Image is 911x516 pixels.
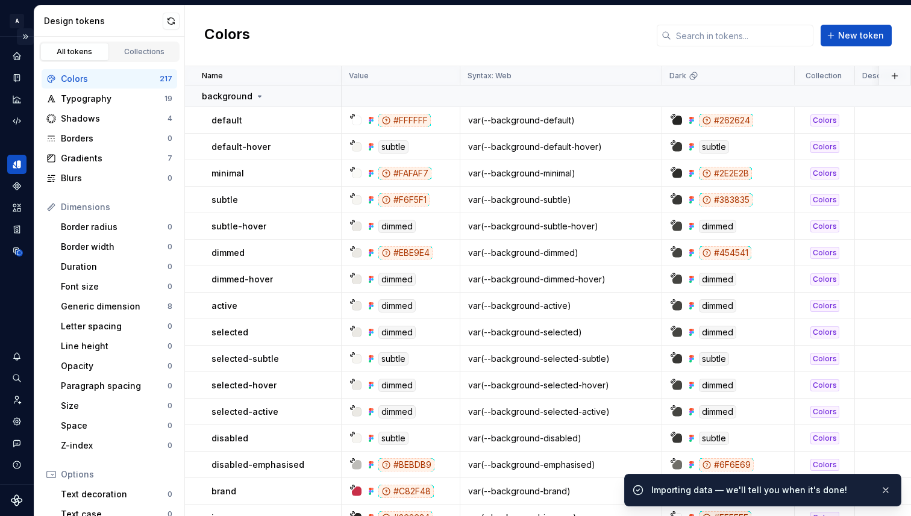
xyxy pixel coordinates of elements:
[461,300,661,312] div: var(--background-active)
[461,326,661,338] div: var(--background-selected)
[61,320,167,332] div: Letter spacing
[378,273,416,286] div: dimmed
[61,132,167,145] div: Borders
[7,46,27,66] a: Home
[378,458,434,471] div: #BEBDB9
[202,71,223,81] p: Name
[7,390,27,409] a: Invite team
[61,340,167,352] div: Line height
[61,400,167,412] div: Size
[7,347,27,366] button: Notifications
[167,242,172,252] div: 0
[669,71,686,81] p: Dark
[378,167,431,180] div: #FAFAF7
[461,432,661,444] div: var(--background-disabled)
[699,326,736,339] div: dimmed
[42,129,177,148] a: Borders0
[699,220,736,233] div: dimmed
[378,220,416,233] div: dimmed
[7,90,27,109] div: Analytics
[204,25,250,46] h2: Colors
[699,299,736,312] div: dimmed
[378,432,409,445] div: subtle
[56,376,177,396] a: Paragraph spacing0
[699,379,736,392] div: dimmed
[7,68,27,87] a: Documentation
[7,368,27,388] button: Search ⌘K
[461,141,661,153] div: var(--background-default-hover)
[699,167,752,180] div: #2E2E2B
[167,154,172,163] div: 7
[699,246,751,260] div: #454541
[114,47,175,57] div: Collections
[42,169,177,188] a: Blurs0
[211,273,273,285] p: dimmed-hover
[7,434,27,453] button: Contact support
[61,221,167,233] div: Border radius
[349,71,369,81] p: Value
[211,220,266,232] p: subtle-hover
[10,14,24,28] div: A
[821,25,892,46] button: New token
[211,194,238,206] p: subtle
[44,15,163,27] div: Design tokens
[167,222,172,232] div: 0
[461,194,661,206] div: var(--background-subtle)
[378,299,416,312] div: dimmed
[211,247,245,259] p: dimmed
[61,113,167,125] div: Shadows
[378,193,430,207] div: #F6F5F1
[167,490,172,499] div: 0
[17,28,34,45] button: Expand sidebar
[378,114,431,127] div: #FFFFFF
[810,300,839,312] div: Colors
[838,30,884,42] span: New token
[61,172,167,184] div: Blurs
[61,420,167,432] div: Space
[461,353,661,365] div: var(--background-selected-subtle)
[11,494,23,506] svg: Supernova Logo
[61,73,160,85] div: Colors
[167,282,172,291] div: 0
[61,201,172,213] div: Dimensions
[211,114,242,126] p: default
[211,141,271,153] p: default-hover
[7,241,27,261] a: Data sources
[167,381,172,391] div: 0
[810,114,839,126] div: Colors
[699,193,753,207] div: #383835
[7,198,27,217] div: Assets
[7,111,27,131] a: Code automation
[461,273,661,285] div: var(--background-dimmed-hover)
[810,194,839,206] div: Colors
[56,257,177,276] a: Duration0
[167,441,172,450] div: 0
[167,114,172,123] div: 4
[56,416,177,435] a: Space0
[699,405,736,418] div: dimmed
[810,379,839,391] div: Colors
[167,134,172,143] div: 0
[45,47,105,57] div: All tokens
[61,440,167,452] div: Z-index
[61,93,164,105] div: Typography
[42,89,177,108] a: Typography19
[167,322,172,331] div: 0
[211,485,236,497] p: brand
[160,74,172,84] div: 217
[61,241,167,253] div: Border width
[61,281,167,293] div: Font size
[167,341,172,351] div: 0
[810,353,839,365] div: Colors
[461,459,661,471] div: var(--background-emphasised)
[7,220,27,239] a: Storybook stories
[810,406,839,418] div: Colors
[699,458,754,471] div: #6F6E69
[56,485,177,504] a: Text decoration0
[211,432,248,444] p: disabled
